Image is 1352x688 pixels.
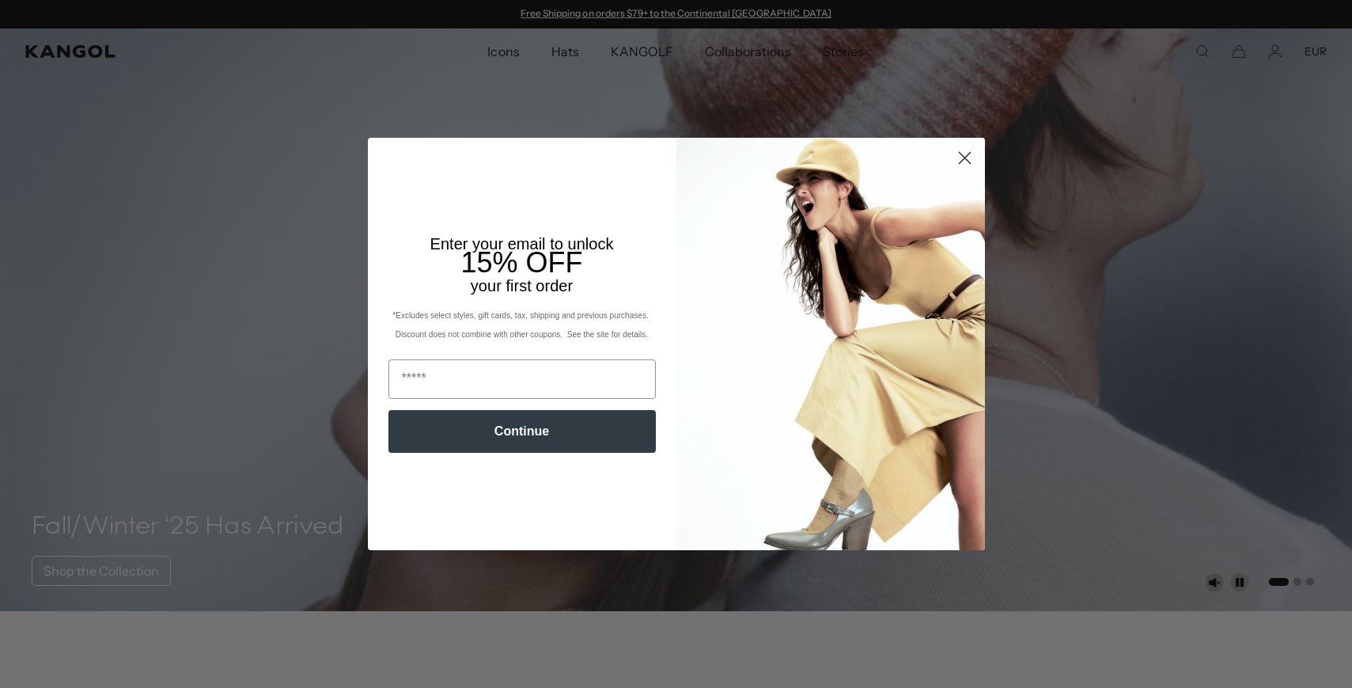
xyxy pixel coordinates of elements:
[388,410,656,453] button: Continue
[951,144,979,172] button: Close dialog
[460,246,582,279] span: 15% OFF
[388,359,656,399] input: Email
[471,277,573,295] span: your first order
[676,138,985,549] img: 93be19ad-e773-4382-80b9-c9d740c9197f.jpeg
[392,311,650,339] span: *Excludes select styles, gift cards, tax, shipping and previous purchases. Discount does not comb...
[430,235,614,253] span: Enter your email to unlock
